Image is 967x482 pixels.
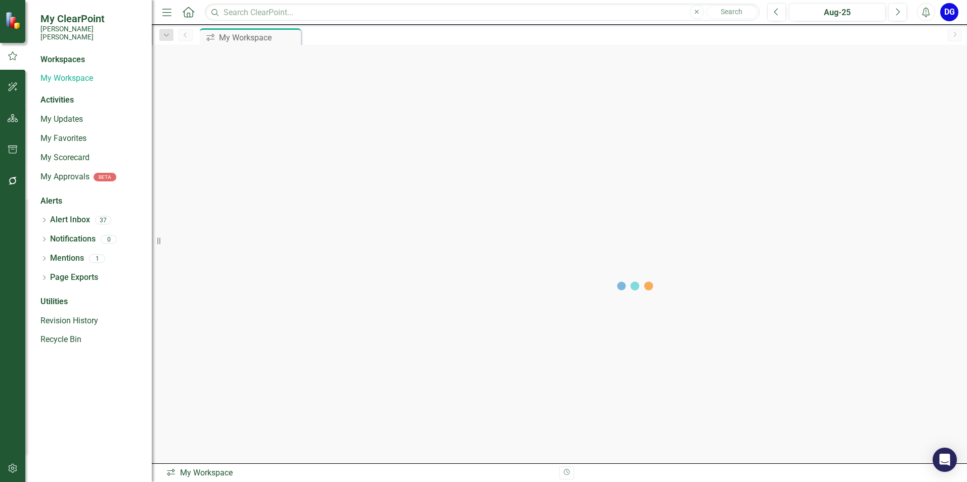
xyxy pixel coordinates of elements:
[219,31,298,44] div: My Workspace
[40,171,90,183] a: My Approvals
[40,54,85,66] div: Workspaces
[101,235,117,244] div: 0
[721,8,742,16] span: Search
[205,4,760,21] input: Search ClearPoint...
[94,173,116,181] div: BETA
[40,133,142,144] a: My Favorites
[50,233,96,245] a: Notifications
[50,272,98,283] a: Page Exports
[793,7,882,19] div: Aug-25
[40,13,142,25] span: My ClearPoint
[95,216,111,224] div: 37
[940,3,958,21] button: DG
[707,5,757,19] button: Search
[40,25,142,41] small: [PERSON_NAME] [PERSON_NAME]
[40,114,142,125] a: My Updates
[40,196,142,207] div: Alerts
[933,448,957,472] div: Open Intercom Messenger
[89,254,105,263] div: 1
[40,296,142,308] div: Utilities
[40,334,142,346] a: Recycle Bin
[40,152,142,164] a: My Scorecard
[5,12,23,29] img: ClearPoint Strategy
[40,73,142,84] a: My Workspace
[166,467,552,479] div: My Workspace
[40,315,142,327] a: Revision History
[50,214,90,226] a: Alert Inbox
[50,253,84,264] a: Mentions
[40,94,142,106] div: Activities
[789,3,886,21] button: Aug-25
